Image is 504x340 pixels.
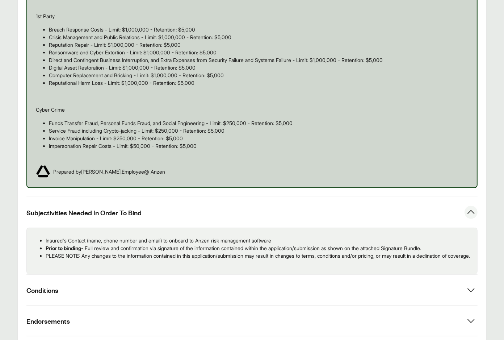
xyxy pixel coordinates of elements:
[49,26,468,33] p: Breach Response Costs - Limit: $1,000,000 - Retention: $5,000
[26,208,142,217] span: Subjectivities Needed In Order To Bind
[26,316,70,326] span: Endorsements
[49,79,468,87] p: Reputational Harm Loss - Limit: $1,000,000 - Retention: $5,000
[53,168,165,175] span: Prepared by [PERSON_NAME] , Employee @ Anzen
[26,306,478,336] button: Endorsements
[49,127,468,134] p: Service Fraud including Crypto-jacking - Limit: $250,000 - Retention: $5,000
[49,142,468,150] p: Impersonation Repair Costs - Limit: $50,000 - Retention: $5,000
[49,71,468,79] p: Computer Replacement and Bricking - Limit: $1,000,000 - Retention: $5,000
[49,56,468,64] p: Direct and Contingent Business Interruption, and Extra Expenses from Security Failure and Systems...
[49,134,468,142] p: Invoice Manipulation - Limit: $250,000 - Retention: $5,000
[49,49,468,56] p: Ransomware and Cyber Extortion - Limit: $1,000,000 - Retention: $5,000
[46,237,471,244] p: Insured's Contact (name, phone number and email) to onboard to Anzen risk management software
[36,12,468,20] p: 1st Party
[26,197,478,228] button: Subjectivities Needed In Order To Bind
[46,244,471,252] p: - Full review and confirmation via signature of the information contained within the application/...
[26,286,58,295] span: Conditions
[46,245,81,251] strong: Prior to binding
[26,275,478,305] button: Conditions
[49,33,468,41] p: Crisis Management and Public Relations - Limit: $1,000,000 - Retention: $5,000
[49,119,468,127] p: Funds Transfer Fraud, Personal Funds Fraud, and Social Engineering - Limit: $250,000 - Retention:...
[49,41,468,49] p: Reputation Repair - Limit: $1,000,000 - Retention: $5,000
[36,106,468,113] p: Cyber Crime
[49,64,468,71] p: Digital Asset Restoration - Limit: $1,000,000 - Retention: $5,000
[46,252,471,260] p: PLEASE NOTE: Any changes to the information contained in this application/submission may result i...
